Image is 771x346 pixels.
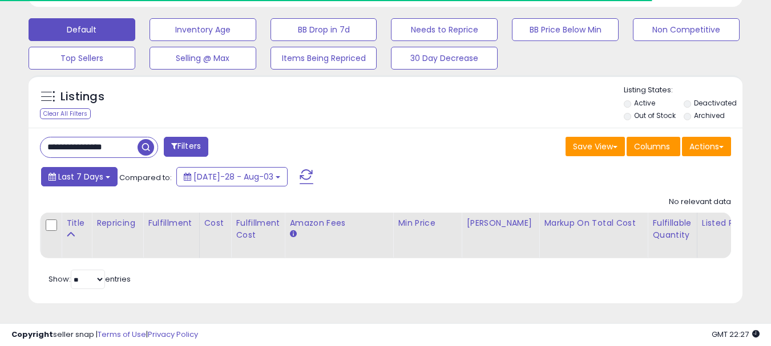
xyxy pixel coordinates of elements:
[271,47,377,70] button: Items Being Repriced
[271,18,377,41] button: BB Drop in 7d
[289,229,296,239] small: Amazon Fees.
[60,89,104,105] h5: Listings
[669,197,731,207] div: No relevant data
[96,217,138,229] div: Repricing
[66,217,87,229] div: Title
[29,18,135,41] button: Default
[634,98,655,108] label: Active
[236,217,280,241] div: Fulfillment Cost
[164,137,208,157] button: Filters
[466,217,534,229] div: [PERSON_NAME]
[682,137,731,156] button: Actions
[148,329,198,340] a: Privacy Policy
[566,137,625,156] button: Save View
[694,111,725,120] label: Archived
[204,217,227,229] div: Cost
[634,111,676,120] label: Out of Stock
[544,217,643,229] div: Markup on Total Cost
[391,47,498,70] button: 30 Day Decrease
[41,167,118,186] button: Last 7 Days
[627,137,680,156] button: Columns
[289,217,388,229] div: Amazon Fees
[512,18,619,41] button: BB Price Below Min
[11,329,53,340] strong: Copyright
[49,274,131,284] span: Show: entries
[11,329,198,340] div: seller snap | |
[694,98,737,108] label: Deactivated
[29,47,135,70] button: Top Sellers
[150,18,256,41] button: Inventory Age
[193,171,273,182] span: [DATE]-28 - Aug-03
[539,213,648,258] th: The percentage added to the cost of goods (COGS) that forms the calculator for Min & Max prices.
[712,329,760,340] span: 2025-08-11 22:27 GMT
[652,217,692,241] div: Fulfillable Quantity
[148,217,194,229] div: Fulfillment
[98,329,146,340] a: Terms of Use
[391,18,498,41] button: Needs to Reprice
[58,171,103,182] span: Last 7 Days
[624,85,742,96] p: Listing States:
[634,141,670,152] span: Columns
[40,108,91,119] div: Clear All Filters
[119,172,172,183] span: Compared to:
[176,167,288,186] button: [DATE]-28 - Aug-03
[398,217,457,229] div: Min Price
[633,18,740,41] button: Non Competitive
[150,47,256,70] button: Selling @ Max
